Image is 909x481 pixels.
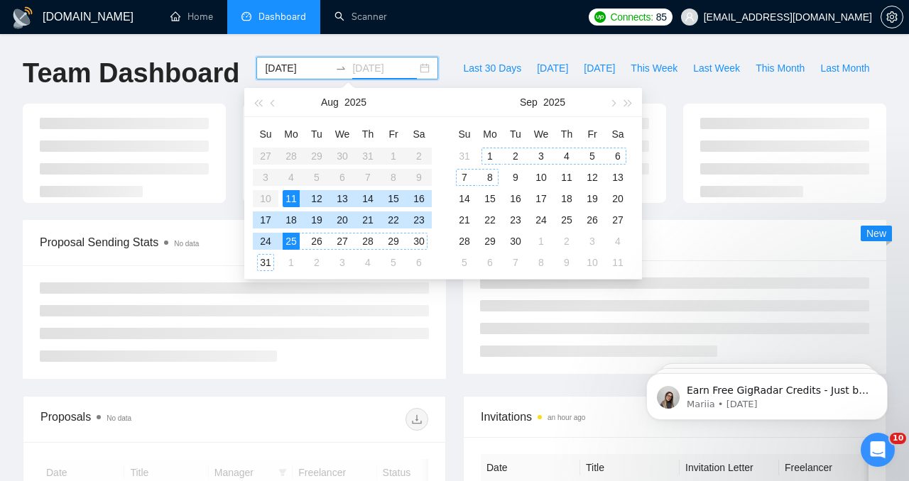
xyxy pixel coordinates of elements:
[23,57,239,90] h1: Team Dashboard
[554,145,579,167] td: 2025-09-04
[866,228,886,239] span: New
[452,167,477,188] td: 2025-09-07
[481,169,499,186] div: 8
[170,11,213,23] a: homeHome
[609,211,626,228] div: 27
[11,6,34,29] img: logo
[609,148,626,165] div: 6
[335,62,347,74] span: to
[625,343,909,443] iframe: Intercom notifications message
[533,169,550,186] div: 10
[528,188,554,209] td: 2025-09-17
[330,252,355,273] td: 2025-09-03
[579,145,605,167] td: 2025-09-05
[265,60,330,76] input: Start date
[605,123,631,145] th: Sa
[355,231,381,252] td: 2025-08-28
[579,123,605,145] th: Fr
[558,233,575,250] div: 2
[355,188,381,209] td: 2025-08-14
[656,9,667,25] span: 85
[455,57,529,79] button: Last 30 Days
[529,57,576,79] button: [DATE]
[507,254,524,271] div: 7
[558,190,575,207] div: 18
[558,148,575,165] div: 4
[481,148,499,165] div: 1
[385,211,402,228] div: 22
[308,190,325,207] div: 12
[503,123,528,145] th: Tu
[452,252,477,273] td: 2025-10-05
[748,57,812,79] button: This Month
[359,190,376,207] div: 14
[278,252,304,273] td: 2025-09-01
[756,60,805,76] span: This Month
[283,233,300,250] div: 25
[579,188,605,209] td: 2025-09-19
[548,414,585,421] time: an hour ago
[410,190,428,207] div: 16
[503,231,528,252] td: 2025-09-30
[253,231,278,252] td: 2025-08-24
[452,123,477,145] th: Su
[507,169,524,186] div: 9
[344,88,366,116] button: 2025
[334,190,351,207] div: 13
[881,6,903,28] button: setting
[584,254,601,271] div: 10
[503,209,528,231] td: 2025-09-23
[410,211,428,228] div: 23
[334,254,351,271] div: 3
[503,252,528,273] td: 2025-10-07
[890,433,906,444] span: 10
[452,231,477,252] td: 2025-09-28
[283,190,300,207] div: 11
[308,254,325,271] div: 2
[558,211,575,228] div: 25
[533,254,550,271] div: 8
[481,190,499,207] div: 15
[355,209,381,231] td: 2025-08-21
[330,123,355,145] th: We
[40,233,268,251] span: Proposal Sending Stats
[631,60,677,76] span: This Week
[610,9,653,25] span: Connects:
[528,145,554,167] td: 2025-09-03
[520,88,538,116] button: Sep
[579,167,605,188] td: 2025-09-12
[278,188,304,209] td: 2025-08-11
[308,233,325,250] div: 26
[528,209,554,231] td: 2025-09-24
[503,188,528,209] td: 2025-09-16
[330,209,355,231] td: 2025-08-20
[594,11,606,23] img: upwork-logo.png
[241,11,251,21] span: dashboard
[253,123,278,145] th: Su
[477,231,503,252] td: 2025-09-29
[693,60,740,76] span: Last Week
[503,145,528,167] td: 2025-09-02
[283,211,300,228] div: 18
[278,209,304,231] td: 2025-08-18
[605,252,631,273] td: 2025-10-11
[528,252,554,273] td: 2025-10-08
[355,252,381,273] td: 2025-09-04
[861,433,895,467] iframe: Intercom live chat
[304,188,330,209] td: 2025-08-12
[174,240,199,248] span: No data
[554,167,579,188] td: 2025-09-11
[456,254,473,271] div: 5
[477,209,503,231] td: 2025-09-22
[685,57,748,79] button: Last Week
[406,252,432,273] td: 2025-09-06
[812,57,877,79] button: Last Month
[456,148,473,165] div: 31
[304,231,330,252] td: 2025-08-26
[452,209,477,231] td: 2025-09-21
[456,169,473,186] div: 7
[381,231,406,252] td: 2025-08-29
